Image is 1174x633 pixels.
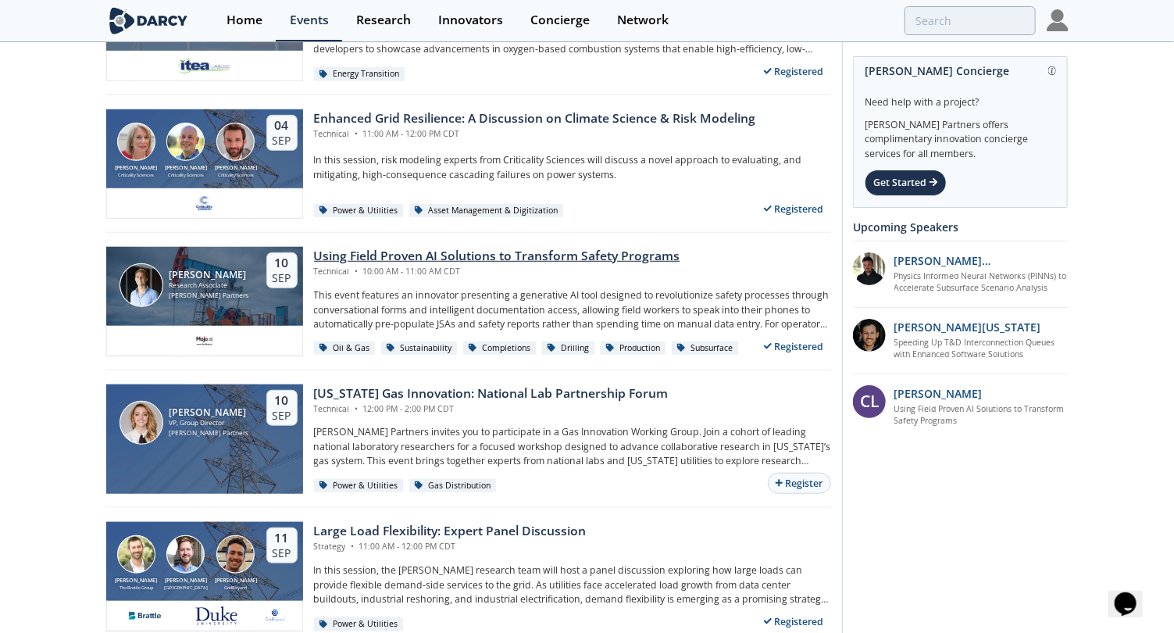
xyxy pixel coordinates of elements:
div: VP, Group Director [169,418,248,428]
img: e8f39e9e-9f17-4b63-a8ed-a782f7c495e8 [266,606,286,625]
img: Nick Guay [216,535,255,574]
p: [PERSON_NAME] [PERSON_NAME] [894,252,1069,269]
div: Registered [757,62,831,81]
div: GridBeyond [211,585,261,591]
div: [PERSON_NAME] [169,407,248,418]
div: [PERSON_NAME] [211,164,261,173]
div: Asset Management & Digitization [409,204,564,218]
img: Lindsey Motlow [120,401,163,445]
div: 10 [273,256,291,271]
button: Register [768,473,830,494]
a: Susan Ginsburg [PERSON_NAME] Criticality Sciences Ben Ruddell [PERSON_NAME] Criticality Sciences ... [106,109,831,219]
img: Susan Ginsburg [117,123,155,161]
span: • [352,128,361,139]
div: 11 [273,531,291,546]
div: [PERSON_NAME] [161,577,211,585]
div: [PERSON_NAME] Partners [169,428,248,438]
div: [PERSON_NAME] Partners offers complimentary innovation concierge services for all members. [865,109,1056,161]
div: Registered [757,199,831,219]
p: This event features an innovator presenting a generative AI tool designed to revolutionize safety... [314,288,831,331]
div: Sep [273,271,291,285]
div: Gas Distribution [409,479,497,493]
div: Need help with a project? [865,84,1056,109]
a: Juan Mayol [PERSON_NAME] Research Associate [PERSON_NAME] Partners 10 Sep Using Field Proven AI S... [106,247,831,356]
div: 10 [273,393,291,409]
img: information.svg [1048,66,1057,75]
div: [PERSON_NAME] Partners [169,291,248,301]
img: 1655224446716-descarga.png [123,606,166,625]
img: Ross Dakin [216,123,255,161]
div: Sep [273,134,291,148]
div: [PERSON_NAME] [112,577,162,585]
span: • [348,541,357,552]
p: In this session, risk modeling experts from Criticality Sciences will discuss a novel approach to... [314,153,831,182]
div: Concierge [530,14,590,27]
div: Technical 10:00 AM - 11:00 AM CDT [314,266,680,278]
div: Energy Transition [314,67,405,81]
div: Research Associate [169,281,248,291]
div: Sep [273,546,291,560]
div: [PERSON_NAME] [112,164,162,173]
img: 1b183925-147f-4a47-82c9-16eeeed5003c [853,319,886,352]
div: Research [356,14,411,27]
div: CL [853,385,886,418]
div: [PERSON_NAME] [169,270,248,281]
span: • [352,403,361,414]
div: Oil & Gas [314,342,376,356]
img: Profile [1047,9,1069,31]
img: Tyler Norris [166,535,205,574]
img: e2203200-5b7a-4eed-a60e-128142053302 [177,56,232,75]
input: Advanced Search [905,6,1036,35]
div: Power & Utilities [314,617,404,631]
div: Power & Utilities [314,204,404,218]
div: Subsurface [672,342,739,356]
div: [PERSON_NAME] [211,577,261,585]
div: Drilling [542,342,595,356]
p: [PERSON_NAME][US_STATE] [894,319,1041,335]
div: Large Load Flexibility: Expert Panel Discussion [314,522,587,541]
div: Using Field Proven AI Solutions to Transform Safety Programs [314,247,680,266]
div: Network [617,14,669,27]
div: Technical 12:00 PM - 2:00 PM CDT [314,403,669,416]
div: [US_STATE] Gas Innovation: National Lab Partnership Forum [314,384,669,403]
div: Upcoming Speakers [853,213,1068,241]
div: Strategy 11:00 AM - 12:00 PM CDT [314,541,587,553]
a: Physics Informed Neural Networks (PINNs) to Accelerate Subsurface Scenario Analysis [894,270,1069,295]
img: 41db60a0-fe07-4137-8ca6-021fe481c7d5 [194,606,237,625]
div: Criticality Sciences [161,172,211,178]
div: Events [290,14,329,27]
div: Registered [757,337,831,356]
div: Completions [463,342,537,356]
a: Ryan Hledik [PERSON_NAME] The Brattle Group Tyler Norris [PERSON_NAME] [GEOGRAPHIC_DATA] Nick Gua... [106,522,831,631]
img: Ben Ruddell [166,123,205,161]
div: [GEOGRAPHIC_DATA] [161,585,211,591]
div: Power & Utilities [314,479,404,493]
div: Home [227,14,262,27]
div: Production [601,342,666,356]
div: The Brattle Group [112,585,162,591]
div: Innovators [438,14,503,27]
img: logo-wide.svg [106,7,191,34]
div: Criticality Sciences [112,172,162,178]
a: Speeding Up T&D Interconnection Queues with Enhanced Software Solutions [894,337,1069,362]
div: Get Started [865,170,947,196]
img: f59c13b7-8146-4c0f-b540-69d0cf6e4c34 [194,194,214,213]
iframe: chat widget [1108,570,1158,617]
div: Enhanced Grid Resilience: A Discussion on Climate Science & Risk Modeling [314,109,756,128]
img: Ryan Hledik [117,535,155,574]
p: In this session, the [PERSON_NAME] research team will host a panel discussion exploring how large... [314,563,831,606]
p: [PERSON_NAME] [894,385,983,402]
div: Registered [757,612,831,631]
img: 20112e9a-1f67-404a-878c-a26f1c79f5da [853,252,886,285]
div: [PERSON_NAME] Concierge [865,57,1056,84]
div: Technical 11:00 AM - 12:00 PM CDT [314,128,756,141]
a: Lindsey Motlow [PERSON_NAME] VP, Group Director [PERSON_NAME] Partners 10 Sep [US_STATE] Gas Inno... [106,384,831,494]
div: Criticality Sciences [211,172,261,178]
img: Juan Mayol [120,263,163,307]
div: Sustainability [381,342,458,356]
a: Using Field Proven AI Solutions to Transform Safety Programs [894,403,1069,428]
div: Sep [273,409,291,423]
p: [PERSON_NAME] Partners invites you to participate in a Gas Innovation Working Group. Join a cohor... [314,425,831,468]
div: [PERSON_NAME] [161,164,211,173]
img: c99e3ca0-ae72-4bf9-a710-a645b1189d83 [194,331,214,350]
